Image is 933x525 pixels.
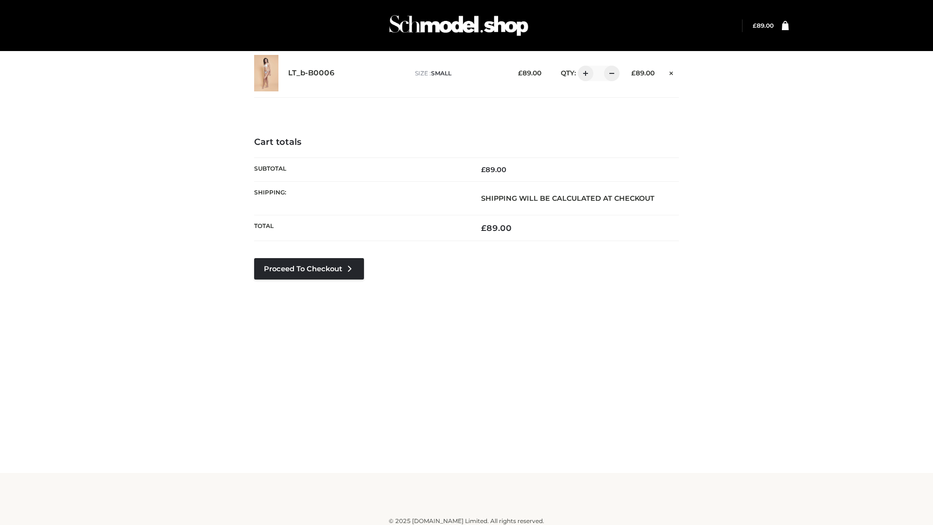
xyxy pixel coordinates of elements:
[753,22,774,29] bdi: 89.00
[415,69,503,78] p: size :
[481,223,512,233] bdi: 89.00
[254,181,466,215] th: Shipping:
[753,22,774,29] a: £89.00
[753,22,757,29] span: £
[288,69,335,78] a: LT_b-B0006
[631,69,636,77] span: £
[254,215,466,241] th: Total
[254,258,364,280] a: Proceed to Checkout
[254,137,679,148] h4: Cart totals
[481,194,655,203] strong: Shipping will be calculated at checkout
[518,69,541,77] bdi: 89.00
[518,69,522,77] span: £
[481,223,486,233] span: £
[386,6,532,45] img: Schmodel Admin 964
[481,165,485,174] span: £
[631,69,655,77] bdi: 89.00
[664,66,679,78] a: Remove this item
[481,165,506,174] bdi: 89.00
[254,55,278,91] img: LT_b-B0006 - SMALL
[254,157,466,181] th: Subtotal
[551,66,616,81] div: QTY:
[431,70,451,77] span: SMALL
